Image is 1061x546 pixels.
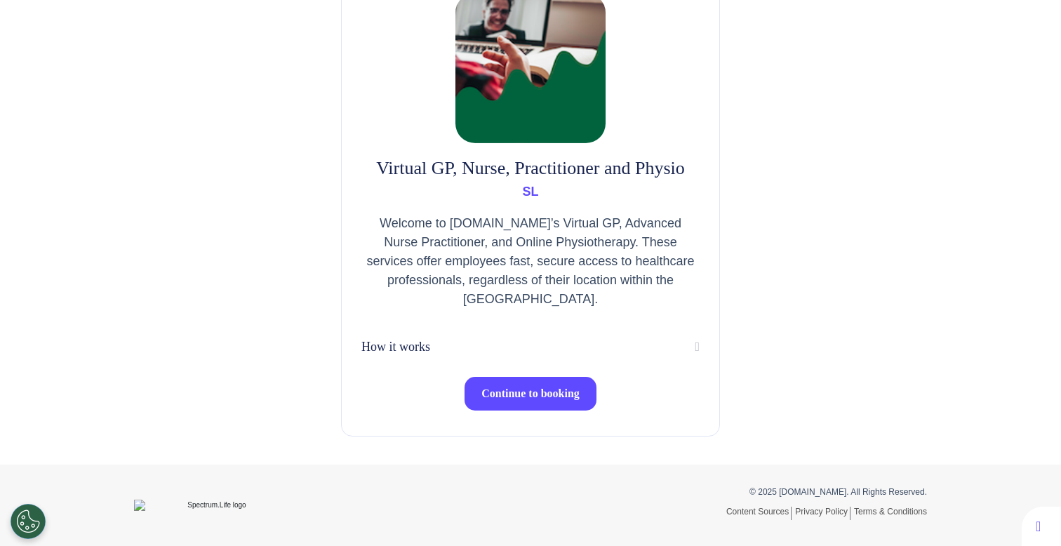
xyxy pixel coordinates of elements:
button: Continue to booking [465,377,596,411]
img: Spectrum.Life logo [134,500,288,511]
button: How it works [361,337,700,357]
p: © 2025 [DOMAIN_NAME]. All Rights Reserved. [541,486,927,498]
p: How it works [361,338,430,357]
a: Content Sources [726,507,792,520]
h2: Virtual GP, Nurse, Practitioner and Physio [361,157,700,179]
p: Welcome to [DOMAIN_NAME]’s Virtual GP, Advanced Nurse Practitioner, and Online Physiotherapy. The... [361,214,700,309]
span: Continue to booking [481,387,580,399]
a: Terms & Conditions [854,507,927,517]
button: Open Preferences [11,504,46,539]
h3: SL [361,185,700,200]
a: Privacy Policy [795,507,850,520]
